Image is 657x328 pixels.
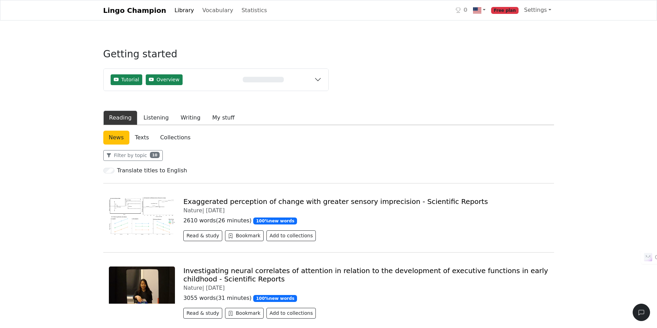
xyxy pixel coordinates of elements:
button: Tutorial [111,74,142,85]
a: 0 [453,3,470,17]
a: Investigating neural correlates of attention in relation to the development of executive function... [183,266,548,283]
button: Read & study [183,230,222,241]
button: Read & study [183,308,222,319]
img: 41598_2025_13713_Fig1_HTML.png [109,266,175,304]
span: 100 % new words [253,295,297,302]
button: My stuff [206,110,240,125]
span: Tutorial [121,76,139,83]
h3: Getting started [103,48,329,66]
button: Bookmark [225,308,264,319]
button: Writing [175,110,206,125]
a: Collections [154,131,196,145]
span: Free plan [491,7,519,14]
span: 10 [150,152,160,158]
span: 0 [464,6,467,14]
span: Overview [157,76,179,83]
h6: Translate titles to English [117,167,187,174]
a: Read & study [183,233,225,240]
p: 2610 words ( 26 minutes ) [183,216,548,225]
button: Add to collections [266,230,316,241]
button: Overview [146,74,183,85]
a: News [103,131,129,145]
img: 41598_2025_14791_Fig1_HTML.png [109,197,175,235]
p: 3055 words ( 31 minutes ) [183,294,548,302]
a: Settings [521,3,554,17]
a: Vocabulary [200,3,236,17]
button: Listening [137,110,175,125]
button: Add to collections [266,308,316,319]
a: Library [172,3,197,17]
a: Lingo Champion [103,3,166,17]
a: Statistics [239,3,270,17]
span: [DATE] [206,207,225,214]
button: Bookmark [225,230,264,241]
span: [DATE] [206,285,225,291]
a: Exaggerated perception of change with greater sensory imprecision - Scientific Reports [183,197,488,206]
span: 100 % new words [253,218,297,224]
a: Texts [129,131,155,145]
div: Nature | [183,285,548,291]
button: TutorialOverview [104,69,328,91]
div: Nature | [183,207,548,214]
a: Read & study [183,311,225,318]
img: us.svg [473,6,481,15]
a: Free plan [488,3,521,17]
button: Filter by topic10 [103,150,163,161]
button: Reading [103,110,138,125]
